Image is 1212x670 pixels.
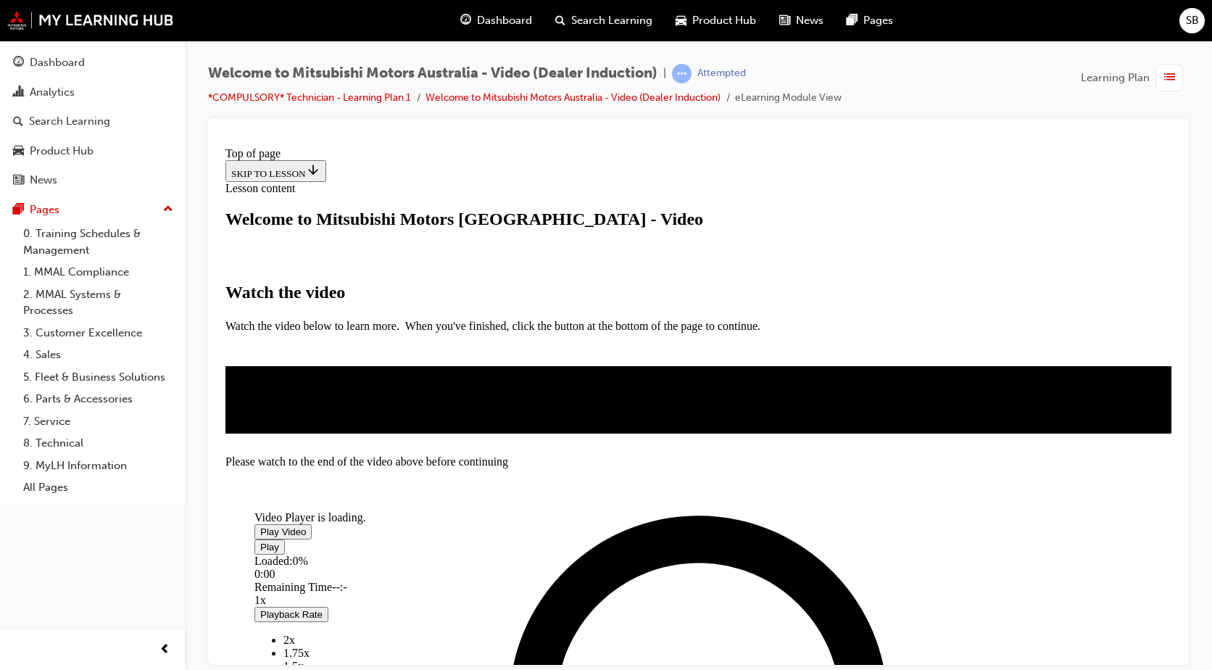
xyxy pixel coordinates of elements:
[863,12,893,29] span: Pages
[13,86,24,99] span: chart-icon
[449,6,544,36] a: guage-iconDashboard
[555,12,565,30] span: search-icon
[697,67,746,80] div: Attempted
[6,68,952,88] h1: Welcome to Mitsubishi Motors [GEOGRAPHIC_DATA] - Video
[13,145,24,158] span: car-icon
[6,108,179,135] a: Search Learning
[17,366,179,389] a: 5. Fleet & Business Solutions
[663,65,666,82] span: |
[1081,70,1150,86] span: Learning Plan
[13,115,23,128] span: search-icon
[17,223,179,261] a: 0. Training Schedules & Management
[30,143,94,160] div: Product Hub
[208,65,657,82] span: Welcome to Mitsubishi Motors Australia - Video (Dealer Induction)
[1186,12,1199,29] span: SB
[6,6,952,19] div: Top of page
[6,138,179,165] a: Product Hub
[17,455,179,477] a: 9. MyLH Information
[13,57,24,70] span: guage-icon
[17,344,179,366] a: 4. Sales
[735,90,842,107] li: eLearning Module View
[6,167,179,194] a: News
[6,314,952,327] div: Please watch to the end of the video above before continuing
[6,197,179,223] button: Pages
[676,12,686,30] span: car-icon
[30,54,85,71] div: Dashboard
[17,284,179,322] a: 2. MMAL Systems & Processes
[12,27,101,38] span: SKIP TO LESSON
[208,91,411,104] a: *COMPULSORY* Technician - Learning Plan 1
[1164,69,1175,87] span: list-icon
[17,388,179,410] a: 6. Parts & Accessories
[835,6,905,36] a: pages-iconPages
[17,261,179,284] a: 1. MMAL Compliance
[1081,64,1189,91] button: Learning Plan
[30,84,75,101] div: Analytics
[13,204,24,217] span: pages-icon
[6,49,179,76] a: Dashboard
[17,410,179,433] a: 7. Service
[664,6,768,36] a: car-iconProduct Hub
[544,6,664,36] a: search-iconSearch Learning
[163,200,173,219] span: up-icon
[426,91,721,104] a: Welcome to Mitsubishi Motors Australia - Video (Dealer Induction)
[6,46,179,197] button: DashboardAnalyticsSearch LearningProduct HubNews
[29,113,110,130] div: Search Learning
[1179,8,1205,33] button: SB
[768,6,835,36] a: news-iconNews
[796,12,823,29] span: News
[6,19,107,41] button: SKIP TO LESSON
[779,12,790,30] span: news-icon
[6,41,75,53] span: Lesson content
[672,64,692,83] span: learningRecordVerb_ATTEMPT-icon
[847,12,858,30] span: pages-icon
[692,12,756,29] span: Product Hub
[6,141,125,160] strong: Watch the video
[159,641,170,659] span: prev-icon
[571,12,652,29] span: Search Learning
[30,202,59,218] div: Pages
[13,174,24,187] span: news-icon
[477,12,532,29] span: Dashboard
[30,172,57,189] div: News
[6,178,952,191] p: Watch the video below to learn more. When you've finished, click the button at the bottom of the ...
[6,79,179,106] a: Analytics
[17,432,179,455] a: 8. Technical
[17,476,179,499] a: All Pages
[7,11,174,30] img: mmal
[460,12,471,30] span: guage-icon
[17,322,179,344] a: 3. Customer Excellence
[35,258,923,259] div: Video player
